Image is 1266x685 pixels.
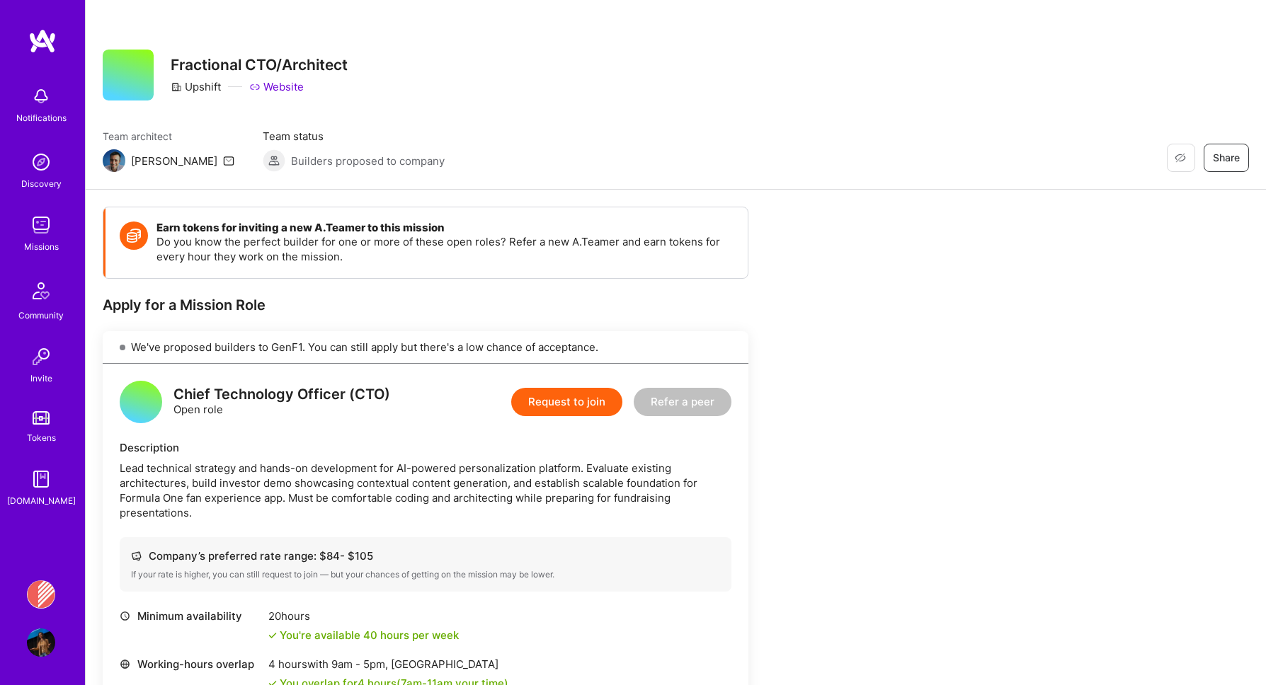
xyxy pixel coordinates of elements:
[268,609,459,623] div: 20 hours
[27,211,55,239] img: teamwork
[131,569,720,580] div: If your rate is higher, you can still request to join — but your chances of getting on the missio...
[33,411,50,425] img: tokens
[103,129,234,144] span: Team architect
[131,548,720,563] div: Company’s preferred rate range: $ 84 - $ 105
[131,551,142,561] i: icon Cash
[23,628,59,657] a: User Avatar
[263,149,285,172] img: Builders proposed to company
[268,657,508,672] div: 4 hours with [GEOGRAPHIC_DATA]
[120,461,731,520] div: Lead technical strategy and hands-on development for AI-powered personalization platform. Evaluat...
[173,387,390,402] div: Chief Technology Officer (CTO)
[27,430,56,445] div: Tokens
[27,465,55,493] img: guide book
[120,611,130,621] i: icon Clock
[511,388,622,416] button: Request to join
[27,148,55,176] img: discovery
[329,657,391,671] span: 9am - 5pm ,
[1204,144,1249,172] button: Share
[263,129,445,144] span: Team status
[18,308,64,323] div: Community
[131,154,217,168] div: [PERSON_NAME]
[268,631,277,640] i: icon Check
[120,609,261,623] div: Minimum availability
[268,628,459,643] div: You're available 40 hours per week
[171,81,182,93] i: icon CompanyGray
[291,154,445,168] span: Builders proposed to company
[171,79,221,94] div: Upshift
[27,342,55,371] img: Invite
[103,149,125,172] img: Team Architect
[7,493,76,508] div: [DOMAIN_NAME]
[173,387,390,417] div: Open role
[28,28,57,54] img: logo
[21,176,62,191] div: Discovery
[1175,152,1186,163] i: icon EyeClosed
[223,155,234,166] i: icon Mail
[249,79,304,94] a: Website
[24,239,59,254] div: Missions
[30,371,52,386] div: Invite
[171,56,348,74] h3: Fractional CTO/Architect
[156,234,734,264] p: Do you know the perfect builder for one or more of these open roles? Refer a new A.Teamer and ear...
[156,221,734,234] h4: Earn tokens for inviting a new A.Teamer to this mission
[16,110,67,125] div: Notifications
[1213,151,1240,165] span: Share
[103,296,748,314] div: Apply for a Mission Role
[120,221,148,250] img: Token icon
[120,659,130,669] i: icon World
[120,440,731,455] div: Description
[24,274,58,308] img: Community
[103,331,748,364] div: We've proposed builders to GenF1. You can still apply but there's a low chance of acceptance.
[27,628,55,657] img: User Avatar
[23,580,59,609] a: Banjo Health: AI Coding Tools Enablement Workshop
[27,82,55,110] img: bell
[634,388,731,416] button: Refer a peer
[27,580,55,609] img: Banjo Health: AI Coding Tools Enablement Workshop
[120,657,261,672] div: Working-hours overlap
